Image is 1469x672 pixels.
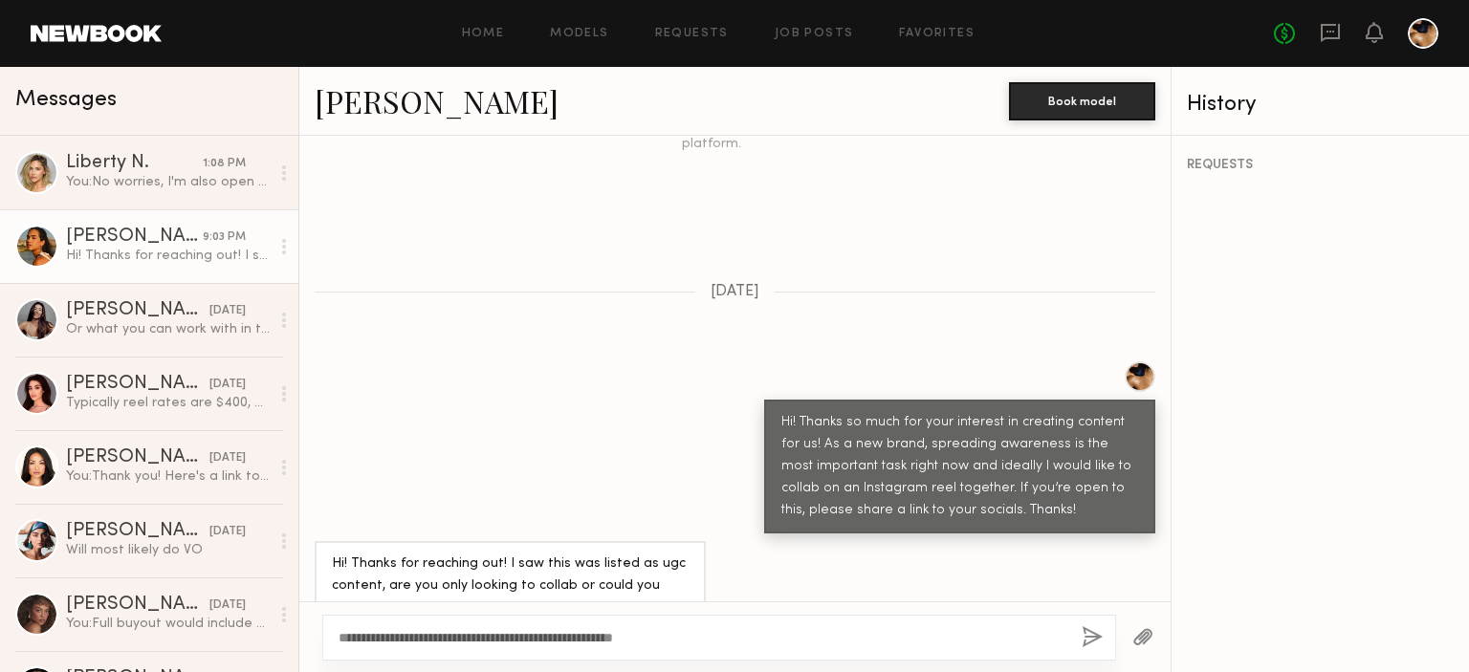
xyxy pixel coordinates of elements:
div: [PERSON_NAME] [66,522,209,541]
div: You: Full buyout would include paid ads, although i'm not really running ads right now. I just la... [66,615,270,633]
div: [PERSON_NAME] [66,375,209,394]
button: Book model [1009,82,1155,120]
a: Home [462,28,505,40]
div: 1:08 PM [203,155,246,173]
span: [DATE] [711,284,759,300]
a: Requests [655,28,729,40]
div: Hi! Thanks for reaching out! I saw this was listed as ugc content, are you only looking to collab... [332,553,689,619]
div: History [1187,94,1455,116]
a: Favorites [899,28,975,40]
div: [PERSON_NAME] [66,301,209,320]
div: Will most likely do VO [66,541,270,559]
div: Or what you can work with in the budget [66,320,270,338]
div: Typically reel rates are $400, unless you want me to post it on my socials- then it’s a bit more ... [66,394,270,412]
div: [DATE] [209,376,246,394]
div: Hi! Thanks so much for your interest in creating content for us! As a new brand, spreading awaren... [781,412,1138,522]
a: Models [550,28,608,40]
div: [PERSON_NAME] [66,448,209,467]
a: [PERSON_NAME] [315,80,559,121]
a: Book model [1009,92,1155,108]
div: [PERSON_NAME] [66,596,209,615]
div: [DATE] [209,596,246,615]
div: 9:03 PM [203,228,246,247]
div: [DATE] [209,523,246,541]
div: [PERSON_NAME] [66,228,203,247]
div: REQUESTS [1187,159,1455,172]
div: [DATE] [209,449,246,467]
a: Job Posts [775,28,854,40]
div: [DATE] [209,302,246,320]
div: You: Thank you! Here's a link to the updated brief. Please review and lmk what you would charge f... [66,467,270,486]
div: You: No worries, I'm also open to your creative direction as well if you're interested in somethi... [66,173,270,191]
span: Messages [15,89,117,111]
div: Liberty N. [66,154,203,173]
div: Hi! Thanks for reaching out! I saw this was listed as ugc content, are you only looking to collab... [66,247,270,265]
